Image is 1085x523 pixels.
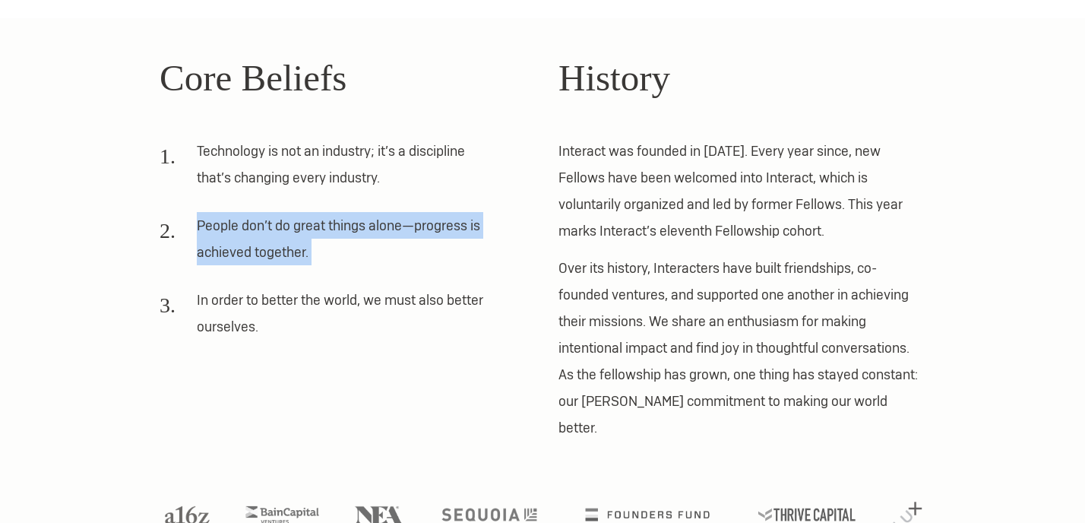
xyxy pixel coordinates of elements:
img: Sequoia logo [441,509,536,521]
li: People don’t do great things alone—progress is achieved together. [160,212,495,276]
li: In order to better the world, we must also better ourselves. [160,287,495,350]
img: Founders Fund logo [585,509,709,521]
p: Over its history, Interacters have built friendships, co-founded ventures, and supported one anot... [558,255,925,441]
li: Technology is not an industry; it’s a discipline that’s changing every industry. [160,138,495,201]
p: Interact was founded in [DATE]. Every year since, new Fellows have been welcomed into Interact, w... [558,138,925,244]
img: Thrive Capital logo [758,509,856,521]
h2: Core Beliefs [160,50,527,106]
h2: History [558,50,925,106]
